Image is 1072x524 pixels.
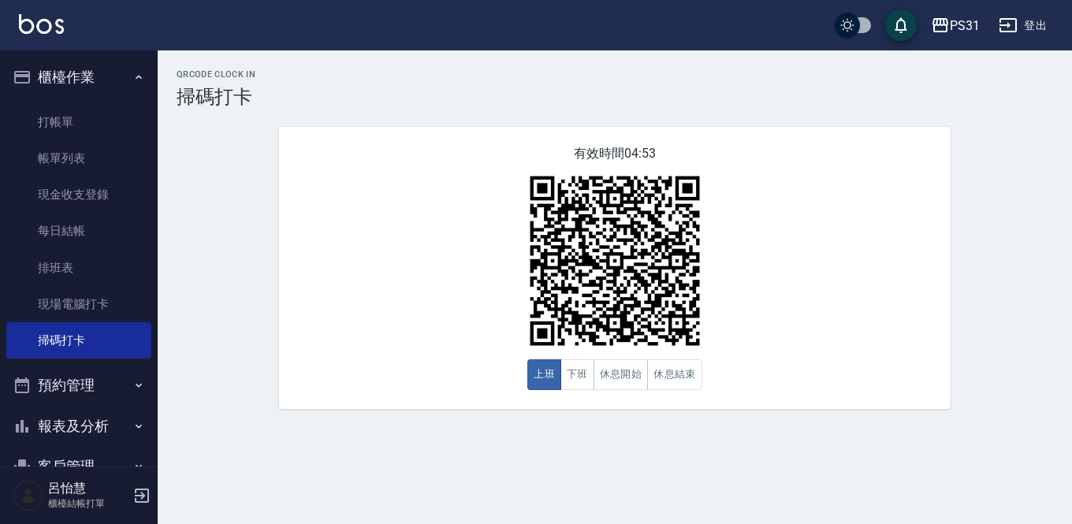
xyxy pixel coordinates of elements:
img: Person [13,480,44,511]
a: 帳單列表 [6,140,151,177]
button: 預約管理 [6,365,151,406]
button: 登出 [992,11,1053,40]
button: 櫃檯作業 [6,57,151,98]
a: 排班表 [6,250,151,286]
p: 櫃檯結帳打單 [48,496,128,511]
a: 現場電腦打卡 [6,286,151,322]
button: 報表及分析 [6,406,151,447]
button: save [885,9,917,41]
button: 休息結束 [647,359,702,390]
a: 打帳單 [6,104,151,140]
a: 掃碼打卡 [6,322,151,359]
div: PS31 [950,16,980,35]
a: 每日結帳 [6,213,151,249]
h3: 掃碼打卡 [177,86,1053,108]
div: 有效時間 04:53 [279,127,951,409]
img: Logo [19,14,64,34]
button: PS31 [925,9,986,42]
button: 上班 [527,359,561,390]
h5: 呂怡慧 [48,481,128,496]
button: 休息開始 [594,359,649,390]
h2: QRcode Clock In [177,69,1053,80]
a: 現金收支登錄 [6,177,151,213]
button: 客戶管理 [6,446,151,487]
button: 下班 [560,359,594,390]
